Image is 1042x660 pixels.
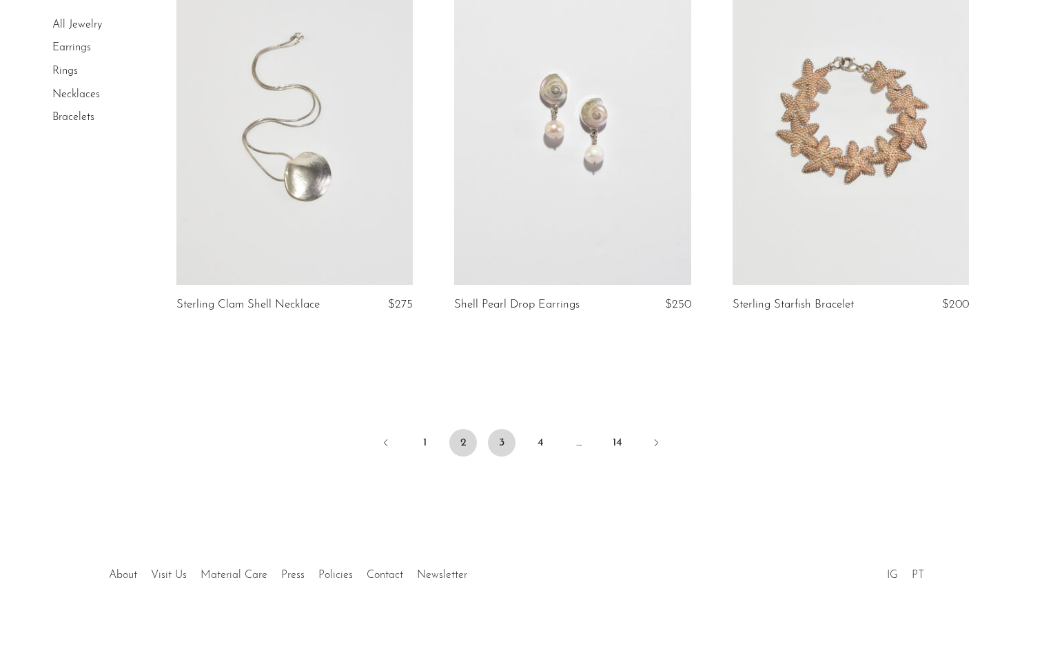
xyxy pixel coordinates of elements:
[388,299,413,310] span: $275
[176,299,320,311] a: Sterling Clam Shell Necklace
[527,429,554,457] a: 4
[151,570,187,581] a: Visit Us
[367,570,403,581] a: Contact
[880,559,931,585] ul: Social Medias
[52,43,91,54] a: Earrings
[887,570,898,581] a: IG
[318,570,353,581] a: Policies
[665,299,691,310] span: $250
[52,19,102,30] a: All Jewelry
[454,299,580,311] a: Shell Pearl Drop Earrings
[411,429,438,457] a: 1
[565,429,593,457] span: …
[109,570,137,581] a: About
[449,429,477,457] span: 2
[52,66,78,77] a: Rings
[604,429,631,457] a: 14
[733,299,854,311] a: Sterling Starfish Bracelet
[102,559,474,585] ul: Quick links
[52,112,94,123] a: Bracelets
[281,570,305,581] a: Press
[642,429,670,459] a: Next
[942,299,969,310] span: $200
[52,89,100,100] a: Necklaces
[372,429,400,459] a: Previous
[488,429,515,457] a: 3
[912,570,924,581] a: PT
[201,570,267,581] a: Material Care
